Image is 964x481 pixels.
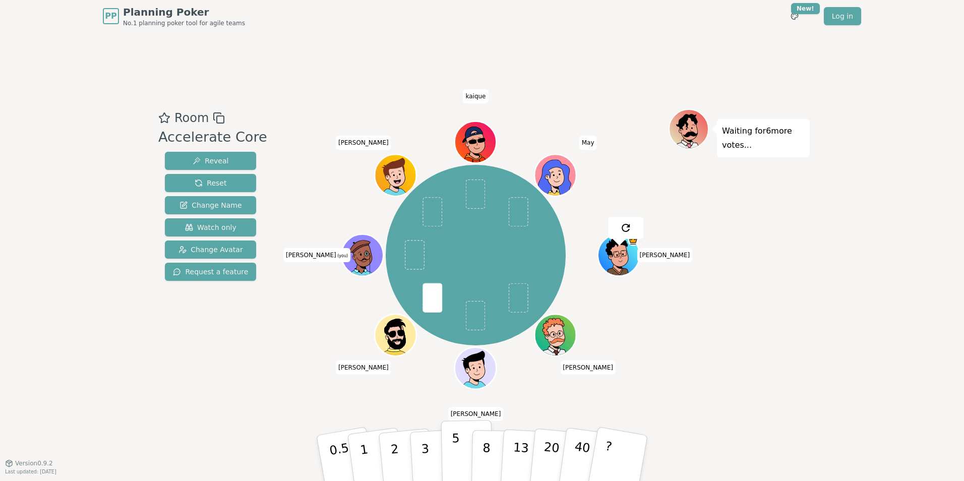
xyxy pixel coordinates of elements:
span: Reset [195,178,226,188]
span: (you) [336,254,348,258]
button: New! [786,7,804,25]
button: Reveal [165,152,256,170]
span: Last updated: [DATE] [5,469,56,474]
button: Change Name [165,196,256,214]
span: Planning Poker [123,5,245,19]
button: Add as favourite [158,109,170,127]
div: New! [791,3,820,14]
a: Log in [824,7,861,25]
span: Watch only [185,222,236,232]
span: Click to change your name [637,248,693,262]
span: Click to change your name [283,248,350,262]
span: No.1 planning poker tool for agile teams [123,19,245,27]
span: Click to change your name [579,136,597,150]
span: Click to change your name [336,360,391,374]
button: Version0.9.2 [5,459,53,467]
span: PP [105,10,116,22]
a: PPPlanning PokerNo.1 planning poker tool for agile teams [103,5,245,27]
button: Reset [165,174,256,192]
span: Request a feature [173,267,248,277]
img: reset [620,222,632,234]
span: Click to change your name [336,136,391,150]
span: Click to change your name [463,89,488,103]
span: Version 0.9.2 [15,459,53,467]
span: Reveal [193,156,228,166]
div: Accelerate Core [158,127,267,148]
button: Watch only [165,218,256,236]
span: Change Avatar [178,245,243,255]
span: Room [174,109,209,127]
span: Luis Oliveira is the host [628,235,639,246]
button: Request a feature [165,263,256,281]
p: Waiting for 6 more votes... [722,124,805,152]
span: Click to change your name [560,360,616,374]
button: Click to change your avatar [343,235,382,275]
span: Click to change your name [448,407,504,421]
span: Change Name [179,200,242,210]
button: Change Avatar [165,240,256,259]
